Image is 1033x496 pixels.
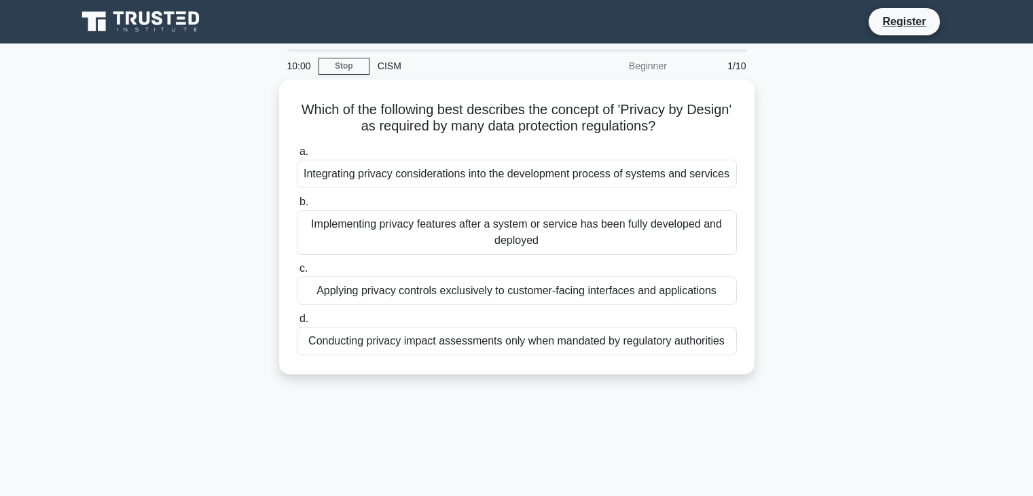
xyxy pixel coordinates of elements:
[556,52,675,79] div: Beginner
[297,160,737,188] div: Integrating privacy considerations into the development process of systems and services
[874,13,934,30] a: Register
[300,313,308,324] span: d.
[319,58,369,75] a: Stop
[675,52,755,79] div: 1/10
[369,52,556,79] div: CISM
[297,327,737,355] div: Conducting privacy impact assessments only when mandated by regulatory authorities
[297,210,737,255] div: Implementing privacy features after a system or service has been fully developed and deployed
[295,101,738,135] h5: Which of the following best describes the concept of 'Privacy by Design' as required by many data...
[300,262,308,274] span: c.
[300,145,308,157] span: a.
[297,277,737,305] div: Applying privacy controls exclusively to customer-facing interfaces and applications
[279,52,319,79] div: 10:00
[300,196,308,207] span: b.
